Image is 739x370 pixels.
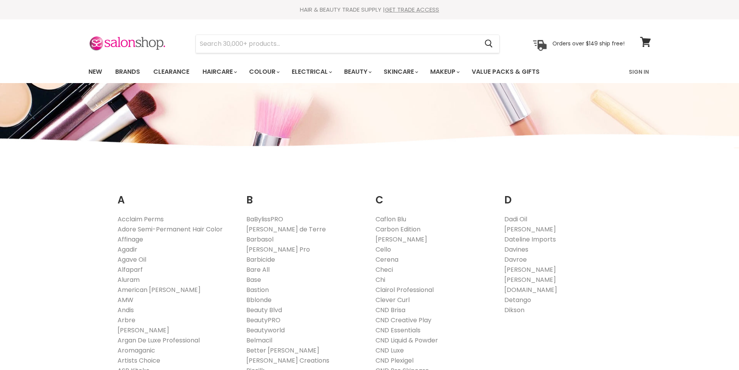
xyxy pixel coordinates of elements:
[118,225,223,234] a: Adore Semi-Permanent Hair Color
[624,64,654,80] a: Sign In
[376,225,421,234] a: Carbon Edition
[376,306,405,314] a: CND Brisa
[243,64,284,80] a: Colour
[376,346,404,355] a: CND Luxe
[118,265,143,274] a: Alfaparf
[504,225,556,234] a: [PERSON_NAME]
[504,245,528,254] a: Davines
[118,215,164,224] a: Acclaim Perms
[376,265,393,274] a: Checi
[376,356,414,365] a: CND Plexigel
[196,35,479,53] input: Search
[83,61,585,83] ul: Main menu
[246,275,261,284] a: Base
[286,64,337,80] a: Electrical
[376,295,410,304] a: Clever Curl
[376,316,431,325] a: CND Creative Play
[196,35,500,53] form: Product
[246,295,272,304] a: Bblonde
[118,295,133,304] a: AMW
[118,336,200,345] a: Argan De Luxe Professional
[246,356,329,365] a: [PERSON_NAME] Creations
[246,285,269,294] a: Bastion
[246,306,282,314] a: Beauty Blvd
[504,275,556,284] a: [PERSON_NAME]
[147,64,195,80] a: Clearance
[376,235,427,244] a: [PERSON_NAME]
[118,285,201,294] a: American [PERSON_NAME]
[376,245,391,254] a: Cello
[118,235,143,244] a: Affinage
[376,215,406,224] a: Caflon Blu
[246,182,364,208] h2: B
[197,64,242,80] a: Haircare
[246,326,285,335] a: Beautyworld
[378,64,423,80] a: Skincare
[385,5,439,14] a: GET TRADE ACCESS
[118,316,135,325] a: Arbre
[246,265,270,274] a: Bare All
[376,182,493,208] h2: C
[376,326,421,335] a: CND Essentials
[118,245,137,254] a: Agadir
[376,336,438,345] a: CND Liquid & Powder
[376,255,398,264] a: Cerena
[246,225,326,234] a: [PERSON_NAME] de Terre
[246,255,275,264] a: Barbicide
[79,6,661,14] div: HAIR & BEAUTY TRADE SUPPLY |
[246,235,273,244] a: Barbasol
[118,346,155,355] a: Aromaganic
[79,61,661,83] nav: Main
[504,255,527,264] a: Davroe
[118,275,140,284] a: Aluram
[504,265,556,274] a: [PERSON_NAME]
[424,64,464,80] a: Makeup
[246,336,272,345] a: Belmacil
[246,245,310,254] a: [PERSON_NAME] Pro
[109,64,146,80] a: Brands
[118,356,160,365] a: Artists Choice
[83,64,108,80] a: New
[552,40,625,47] p: Orders over $149 ship free!
[504,215,527,224] a: Dadi Oil
[479,35,499,53] button: Search
[246,215,283,224] a: BaBylissPRO
[338,64,376,80] a: Beauty
[504,182,622,208] h2: D
[504,235,556,244] a: Dateline Imports
[466,64,545,80] a: Value Packs & Gifts
[376,285,434,294] a: Clairol Professional
[118,182,235,208] h2: A
[118,306,134,314] a: Andis
[246,316,280,325] a: BeautyPRO
[504,295,531,304] a: Detango
[118,326,169,335] a: [PERSON_NAME]
[246,346,319,355] a: Better [PERSON_NAME]
[504,285,557,294] a: [DOMAIN_NAME]
[504,306,524,314] a: Dikson
[118,255,146,264] a: Agave Oil
[376,275,385,284] a: Chi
